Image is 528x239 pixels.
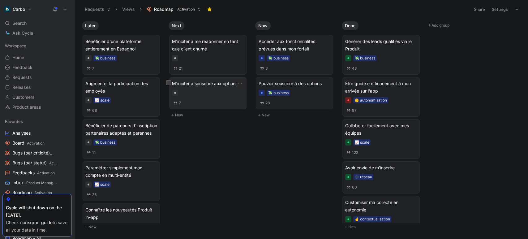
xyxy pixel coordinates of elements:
[352,67,357,70] span: 48
[12,150,58,156] span: Bugs (par criticité)
[345,107,358,114] button: 97
[13,7,25,12] h1: Carbo
[342,35,420,75] a: Générer des leads qualifiés via le Produit💸 business48
[85,164,157,179] span: Paramétrer simplement mon compte en multi-entité
[2,117,72,126] div: Favorites
[12,160,58,166] span: Bugs (par statut)
[352,151,358,154] span: 122
[2,83,72,92] a: Releases
[169,21,184,30] button: Next
[82,21,99,30] button: Later
[95,97,109,103] div: 📈 scale
[166,19,253,122] div: NextNew
[12,170,55,176] span: Feedbacks
[352,185,357,189] span: 60
[12,54,24,61] span: Home
[172,65,184,72] button: 21
[92,193,97,197] span: 23
[49,161,67,165] span: Activation
[5,43,26,49] span: Workspace
[172,80,244,87] span: M'inciter à souscrire aux options
[82,223,164,231] button: New
[4,6,10,12] img: Carbo
[2,93,72,102] a: Customers
[83,77,160,117] a: Augmenter la participation des employés📈 scale68
[426,22,509,29] button: Add group
[95,181,109,188] div: 📈 scale
[92,109,97,112] span: 68
[2,148,72,158] a: Bugs (par criticité)Activation
[27,220,53,225] a: export guide
[354,139,369,146] div: 📈 scale
[12,189,52,196] span: Roadmap
[2,128,72,138] a: Analyses
[95,139,115,146] div: 💸 business
[172,100,182,106] button: 7
[259,65,269,72] button: 3
[255,21,271,30] button: Now
[2,41,72,50] div: Workspace
[169,35,247,75] a: M'inciter à me réabonner en tant que client churné21
[345,164,417,172] span: Avoir envie de m'inscrire
[12,74,32,80] span: Requests
[83,35,160,75] a: Bénéficier d'une plateforme entièrement en Espagnol💸 business7
[2,138,72,148] a: BoardActivation
[12,64,32,71] span: Feedback
[12,140,45,146] span: Board
[119,5,138,14] button: Views
[345,199,417,214] span: Customiser ma collecte en autonomie
[265,101,270,105] span: 28
[6,204,68,219] div: Cycle will shut down on the [DATE].
[92,151,96,154] span: 11
[179,67,183,70] span: 21
[354,55,375,61] div: 💸 business
[2,158,72,167] a: Bugs (par statut)Activation
[12,20,27,27] span: Search
[92,67,94,70] span: 7
[26,180,64,185] span: Product Management
[265,67,268,70] span: 3
[354,174,372,180] div: 🕸️ réseau
[339,19,426,234] div: DoneNew
[12,29,33,37] span: Ask Cycle
[354,97,387,103] div: 👶 autonomisation
[342,196,420,236] a: Customiser ma collecte en autonomie☝️ contextualisation57
[177,6,195,12] span: Activation
[342,77,420,117] a: Être guidé⸱e efficacement à mon arrivée sur l'app👶 autonomisation97
[256,77,333,109] a: Pouvoir souscrire à des options💸 business28
[352,109,357,112] span: 97
[2,19,72,28] div: Search
[342,119,420,159] a: Collaborer facilement avec mes équipes📈 scale122
[342,223,423,231] button: New
[85,149,97,156] button: 11
[83,119,160,159] a: Bénéficier de parcours d'inscription partenaires adaptés et pérennes💸 business11
[354,216,390,222] div: ☝️ contextualisation
[2,178,72,187] a: InboxProduct Management
[268,90,289,96] div: 💸 business
[144,5,204,14] button: RoadmapActivation
[259,100,271,106] button: 28
[259,38,330,53] span: Accéder aux fonctionnalités prévues dans mon forfait
[85,38,157,53] span: Bénéficier d'une plateforme entièrement en Espagnol
[255,111,337,119] button: New
[342,161,420,193] a: Avoir envie de m'inscrire🕸️ réseau60
[345,122,417,137] span: Collaborer facilement avec mes équipes
[12,180,58,186] span: Inbox
[85,23,96,29] span: Later
[154,6,174,12] span: Roadmap
[342,21,358,30] button: Done
[27,141,45,146] span: Activation
[85,206,157,221] span: Connaître les nouveautés Produit in-app
[179,101,181,105] span: 7
[79,19,166,234] div: LaterNew
[34,190,52,195] span: Activation
[2,73,72,82] a: Requests
[2,53,72,62] a: Home
[83,161,160,201] a: Paramétrer simplement mon compte en multi-entité📈 scale23
[12,84,31,90] span: Releases
[489,5,511,14] button: Settings
[2,102,72,112] a: Product areas
[82,5,113,14] button: Requests
[85,107,98,114] button: 68
[2,63,72,72] a: Feedback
